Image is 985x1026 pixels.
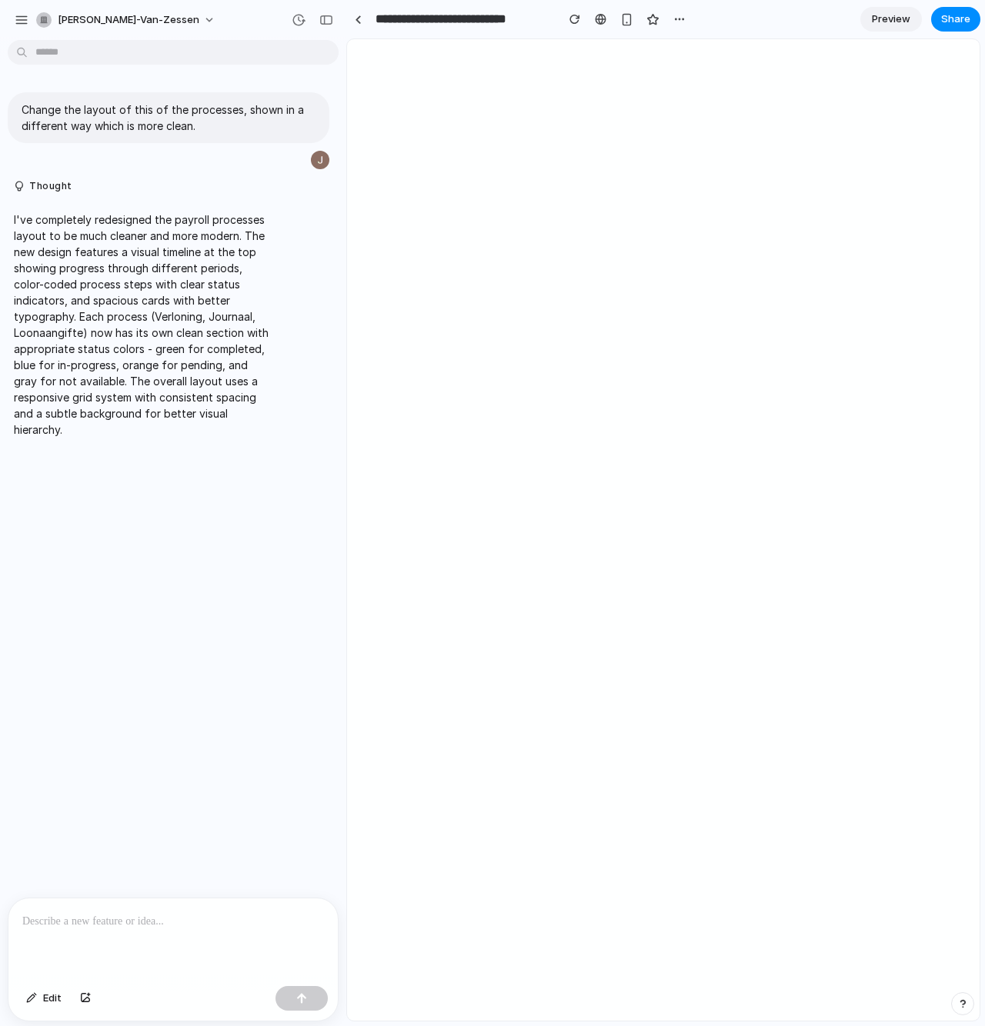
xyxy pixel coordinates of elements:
[872,12,910,27] span: Preview
[941,12,970,27] span: Share
[43,991,62,1006] span: Edit
[931,7,980,32] button: Share
[860,7,922,32] a: Preview
[14,212,271,438] p: I've completely redesigned the payroll processes layout to be much cleaner and more modern. The n...
[58,12,199,28] span: [PERSON_NAME]-van-zessen
[18,986,69,1011] button: Edit
[30,8,223,32] button: [PERSON_NAME]-van-zessen
[22,102,316,134] p: Change the layout of this of the processes, shown in a different way which is more clean.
